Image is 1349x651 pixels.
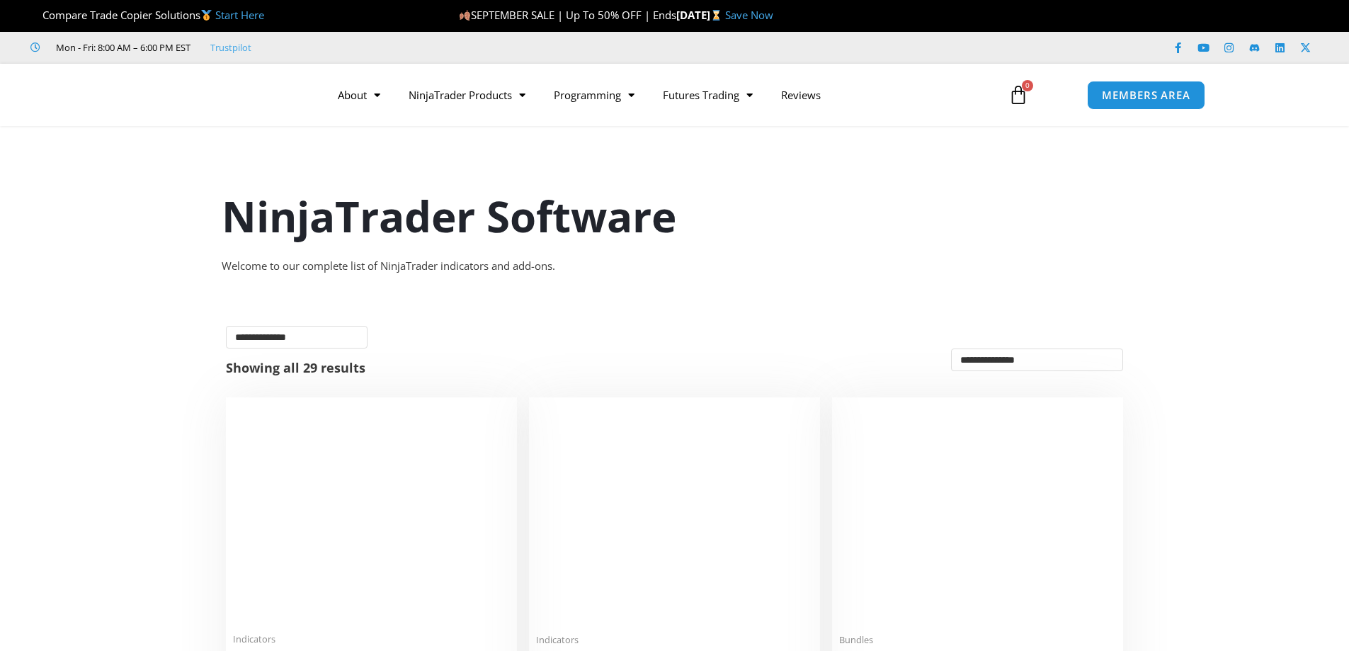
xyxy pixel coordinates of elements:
[31,10,42,21] img: 🏆
[649,79,767,111] a: Futures Trading
[324,79,992,111] nav: Menu
[394,79,540,111] a: NinjaTrader Products
[222,186,1128,246] h1: NinjaTrader Software
[839,404,1116,625] img: Accounts Dashboard Suite
[226,361,365,374] p: Showing all 29 results
[951,349,1123,371] select: Shop order
[725,8,773,22] a: Save Now
[222,256,1128,276] div: Welcome to our complete list of NinjaTrader indicators and add-ons.
[839,634,1116,646] span: Bundles
[1102,90,1190,101] span: MEMBERS AREA
[536,404,813,625] img: Account Risk Manager
[460,10,470,21] img: 🍂
[711,10,722,21] img: ⌛
[233,633,510,645] span: Indicators
[676,8,725,22] strong: [DATE]
[540,79,649,111] a: Programming
[536,634,813,646] span: Indicators
[324,79,394,111] a: About
[30,8,264,22] span: Compare Trade Copier Solutions
[987,74,1049,115] a: 0
[215,8,264,22] a: Start Here
[233,404,510,625] img: Duplicate Account Actions
[201,10,212,21] img: 🥇
[1022,80,1033,91] span: 0
[144,69,296,120] img: LogoAI | Affordable Indicators – NinjaTrader
[767,79,835,111] a: Reviews
[52,39,190,56] span: Mon - Fri: 8:00 AM – 6:00 PM EST
[459,8,676,22] span: SEPTEMBER SALE | Up To 50% OFF | Ends
[210,39,251,56] a: Trustpilot
[1087,81,1205,110] a: MEMBERS AREA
